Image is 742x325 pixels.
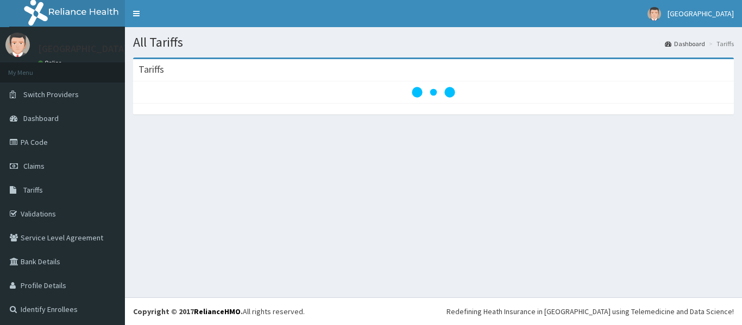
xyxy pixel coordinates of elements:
[23,161,45,171] span: Claims
[647,7,661,21] img: User Image
[668,9,734,18] span: [GEOGRAPHIC_DATA]
[447,306,734,317] div: Redefining Heath Insurance in [GEOGRAPHIC_DATA] using Telemedicine and Data Science!
[5,33,30,57] img: User Image
[38,44,128,54] p: [GEOGRAPHIC_DATA]
[139,65,164,74] h3: Tariffs
[133,307,243,316] strong: Copyright © 2017 .
[38,59,64,67] a: Online
[23,185,43,195] span: Tariffs
[133,35,734,49] h1: All Tariffs
[706,39,734,48] li: Tariffs
[23,113,59,123] span: Dashboard
[665,39,705,48] a: Dashboard
[194,307,241,316] a: RelianceHMO
[125,297,742,325] footer: All rights reserved.
[23,90,79,99] span: Switch Providers
[412,71,455,114] svg: audio-loading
